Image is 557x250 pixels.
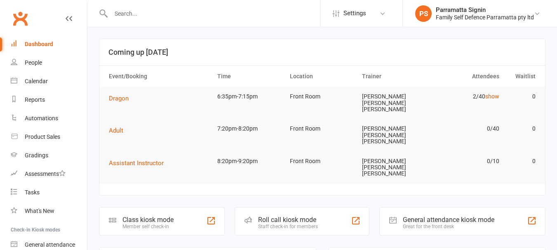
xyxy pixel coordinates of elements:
td: 6:35pm-7:15pm [214,87,286,106]
a: Reports [11,91,87,109]
a: Assessments [11,165,87,183]
div: Tasks [25,189,40,196]
td: Front Room [286,87,359,106]
td: Front Room [286,119,359,138]
a: Dashboard [11,35,87,54]
div: Family Self Defence Parramatta pty ltd [436,14,534,21]
div: Roll call kiosk mode [258,216,318,224]
td: 0/10 [431,152,503,171]
div: General attendance kiosk mode [403,216,494,224]
div: Staff check-in for members [258,224,318,229]
a: People [11,54,87,72]
th: Trainer [358,66,431,87]
th: Event/Booking [105,66,214,87]
td: [PERSON_NAME] [PERSON_NAME] [PERSON_NAME] [358,87,431,119]
td: 7:20pm-8:20pm [214,119,286,138]
div: PS [415,5,432,22]
h3: Coming up [DATE] [108,48,536,56]
span: Adult [109,127,123,134]
div: People [25,59,42,66]
a: Clubworx [10,8,31,29]
input: Search... [108,8,320,19]
td: 0 [503,152,539,171]
div: Parramatta Signin [436,6,534,14]
a: Product Sales [11,128,87,146]
td: 0 [503,87,539,106]
a: Tasks [11,183,87,202]
div: Calendar [25,78,48,84]
button: Assistant Instructor [109,158,169,168]
a: Automations [11,109,87,128]
a: Gradings [11,146,87,165]
td: 8:20pm-9:20pm [214,152,286,171]
a: show [485,93,499,100]
div: Class kiosk mode [122,216,174,224]
div: Dashboard [25,41,53,47]
td: 2/40 [431,87,503,106]
td: Front Room [286,152,359,171]
th: Attendees [431,66,503,87]
th: Location [286,66,359,87]
div: What's New [25,208,54,214]
div: Great for the front desk [403,224,494,229]
a: Calendar [11,72,87,91]
div: Automations [25,115,58,121]
span: Dragon [109,95,129,102]
div: Assessments [25,171,66,177]
button: Dragon [109,93,134,103]
span: Settings [343,4,366,23]
div: General attendance [25,241,75,248]
th: Time [214,66,286,87]
td: [PERSON_NAME] [PERSON_NAME] [PERSON_NAME] [358,152,431,184]
span: Assistant Instructor [109,159,164,167]
button: Adult [109,126,129,136]
div: Gradings [25,152,48,159]
td: [PERSON_NAME] [PERSON_NAME] [PERSON_NAME] [358,119,431,151]
div: Reports [25,96,45,103]
div: Product Sales [25,133,60,140]
th: Waitlist [503,66,539,87]
td: 0/40 [431,119,503,138]
td: 0 [503,119,539,138]
a: What's New [11,202,87,220]
div: Member self check-in [122,224,174,229]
